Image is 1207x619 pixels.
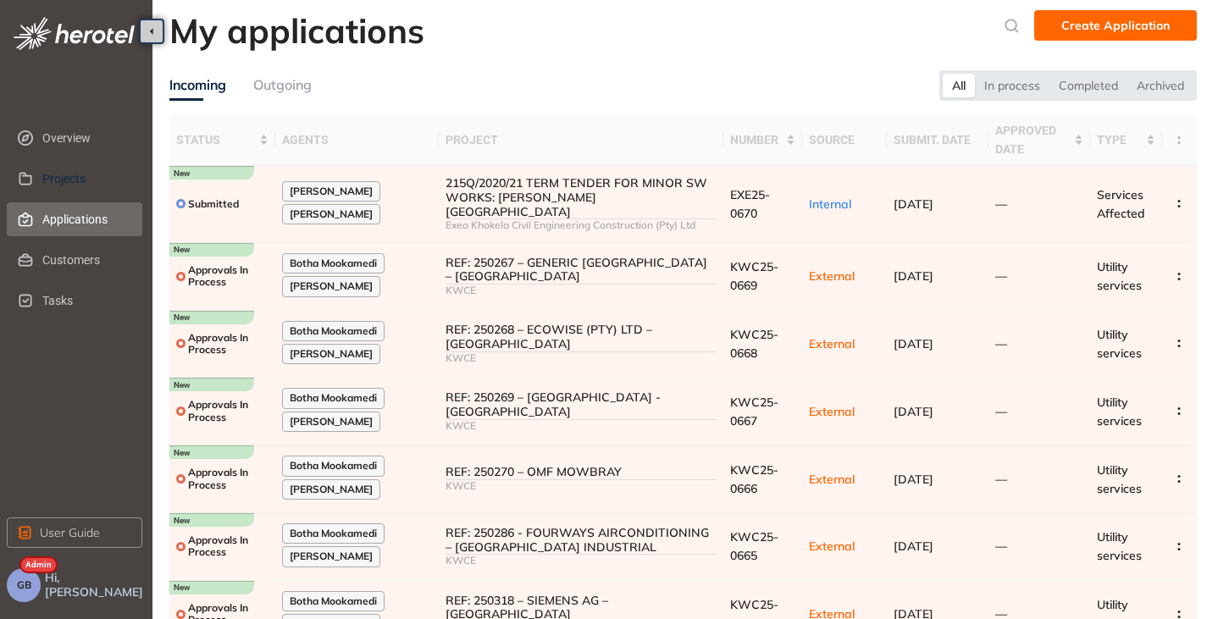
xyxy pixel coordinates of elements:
span: EXE25-0670 [730,187,770,221]
span: Approvals In Process [188,332,269,356]
span: Services Affected [1097,187,1145,221]
div: Outgoing [253,75,312,96]
th: source [802,114,887,166]
div: REF: 250269 – [GEOGRAPHIC_DATA] - [GEOGRAPHIC_DATA] [446,390,717,419]
span: KWC25-0665 [730,529,778,563]
span: [PERSON_NAME] [290,208,373,220]
div: KWCE [446,352,717,364]
div: KWCE [446,420,717,432]
th: status [169,114,275,166]
span: GB [17,579,31,591]
span: — [995,336,1007,351]
div: 215Q/2020/21 TERM TENDER FOR MINOR SW WORKS: [PERSON_NAME][GEOGRAPHIC_DATA] [446,176,717,218]
span: Approvals In Process [188,467,269,491]
span: KWC25-0667 [730,395,778,428]
span: Utility services [1097,462,1142,496]
span: External [809,539,855,554]
div: KWCE [446,555,717,566]
span: [PERSON_NAME] [290,185,373,197]
span: [DATE] [894,539,933,554]
span: Approvals In Process [188,399,269,423]
span: Utility services [1097,529,1142,563]
span: Utility services [1097,327,1142,361]
span: status [176,130,256,149]
span: External [809,472,855,487]
div: REF: 250270 – OMF MOWBRAY [446,465,717,479]
th: type [1090,114,1162,166]
img: logo [14,17,135,50]
span: [DATE] [894,268,933,284]
th: number [723,114,802,166]
span: Botha Mookamedi [290,460,377,472]
span: User Guide [40,523,100,542]
h2: My applications [169,10,424,51]
span: Botha Mookamedi [290,595,377,607]
span: External [809,404,855,419]
span: [DATE] [894,196,933,212]
span: Utility services [1097,395,1142,428]
div: Incoming [169,75,226,96]
span: [PERSON_NAME] [290,416,373,428]
span: KWC25-0666 [730,462,778,496]
span: Tasks [42,284,129,318]
span: Botha Mookamedi [290,257,377,269]
span: KWC25-0669 [730,259,778,293]
span: Botha Mookamedi [290,392,377,404]
span: [DATE] [894,472,933,487]
span: approved date [995,121,1071,158]
th: approved date [988,114,1090,166]
div: Archived [1127,74,1193,97]
span: Applications [42,202,129,236]
span: [DATE] [894,336,933,351]
span: Overview [42,121,129,155]
button: User Guide [7,517,142,548]
span: Internal [809,196,851,212]
span: — [995,404,1007,419]
th: submit. date [887,114,988,166]
div: Exeo Khokela Civil Engineering Construction (Pty) Ltd [446,219,717,231]
span: Projects [42,162,129,196]
span: Submitted [188,198,239,210]
div: KWCE [446,480,717,492]
span: [PERSON_NAME] [290,484,373,495]
th: agents [275,114,439,166]
span: KWC25-0668 [730,327,778,361]
span: Utility services [1097,259,1142,293]
th: project [439,114,723,166]
span: Customers [42,243,129,277]
span: External [809,268,855,284]
span: — [995,472,1007,487]
span: number [730,130,783,149]
span: Botha Mookamedi [290,325,377,337]
div: All [943,74,975,97]
span: — [995,539,1007,554]
span: [DATE] [894,404,933,419]
span: [PERSON_NAME] [290,280,373,292]
span: Hi, [PERSON_NAME] [45,571,146,600]
span: [PERSON_NAME] [290,550,373,562]
span: Approvals In Process [188,534,269,559]
div: REF: 250267 – GENERIC [GEOGRAPHIC_DATA] – [GEOGRAPHIC_DATA] [446,256,717,285]
div: REF: 250268 – ECOWISE (PTY) LTD – [GEOGRAPHIC_DATA] [446,323,717,351]
span: Approvals In Process [188,264,269,289]
div: KWCE [446,285,717,296]
span: External [809,336,855,351]
button: GB [7,568,41,602]
div: In process [975,74,1049,97]
span: — [995,268,1007,284]
span: Botha Mookamedi [290,528,377,539]
div: Completed [1049,74,1127,97]
div: REF: 250286 - FOURWAYS AIRCONDITIONING – [GEOGRAPHIC_DATA] INDUSTRIAL [446,526,717,555]
button: Create Application [1034,10,1197,41]
span: type [1097,130,1143,149]
span: Create Application [1061,16,1170,35]
span: [PERSON_NAME] [290,348,373,360]
span: — [995,196,1007,212]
